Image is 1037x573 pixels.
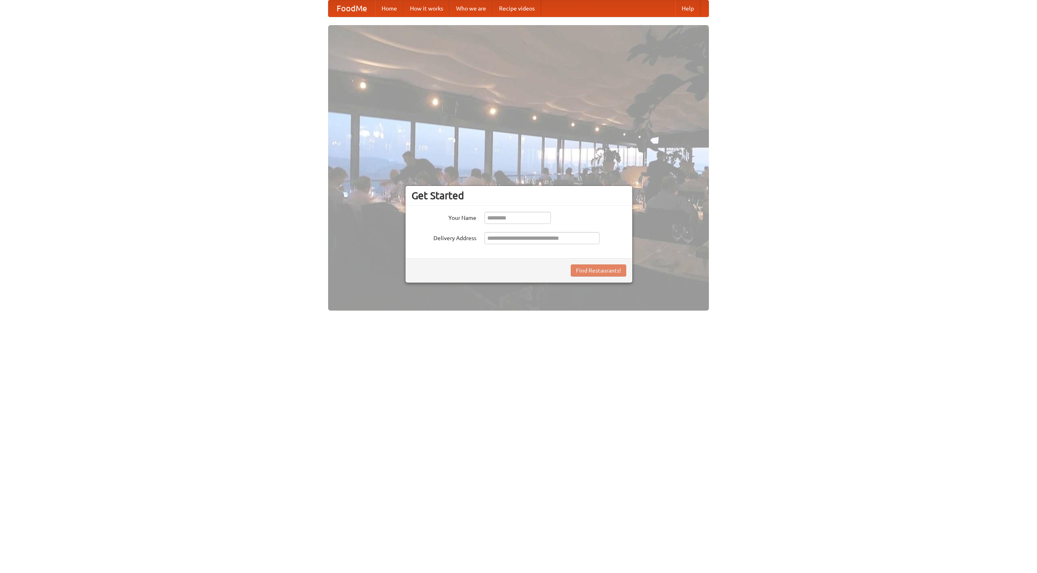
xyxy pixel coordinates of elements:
label: Delivery Address [412,232,476,242]
a: FoodMe [329,0,375,17]
button: Find Restaurants! [571,264,626,277]
a: How it works [403,0,450,17]
a: Home [375,0,403,17]
a: Who we are [450,0,493,17]
a: Help [675,0,700,17]
a: Recipe videos [493,0,541,17]
label: Your Name [412,212,476,222]
h3: Get Started [412,190,626,202]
